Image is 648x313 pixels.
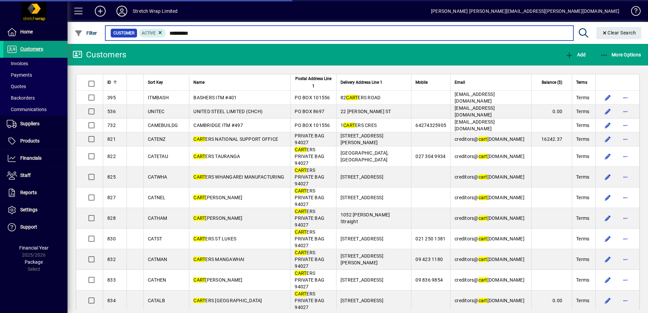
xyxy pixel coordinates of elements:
[107,79,111,86] span: ID
[193,236,205,241] em: CART
[602,213,613,224] button: Edit
[193,136,278,142] span: ERS NATIONAL SUPPORT OFFICE
[455,236,524,241] span: creditors@ [DOMAIN_NAME]
[107,154,116,159] span: 822
[479,215,487,221] em: cart
[89,5,111,17] button: Add
[415,257,443,262] span: 09 423 1180
[455,105,495,118] span: [EMAIL_ADDRESS][DOMAIN_NAME]
[531,290,572,311] td: 0.00
[600,52,641,57] span: More Options
[479,236,487,241] em: cart
[73,27,99,39] button: Filter
[107,109,116,114] span: 536
[341,212,390,224] span: 1052 [PERSON_NAME] Straight
[193,123,243,128] span: CAMBRIDGE ITM #497
[3,58,67,69] a: Invoices
[3,167,67,184] a: Staff
[193,277,242,283] span: [PERSON_NAME]
[341,253,383,265] span: [STREET_ADDRESS][PERSON_NAME]
[3,24,67,41] a: Home
[107,136,116,142] span: 821
[148,79,163,86] span: Sort Key
[602,233,613,244] button: Edit
[295,109,324,114] span: PO BOX 8697
[193,195,242,200] span: [PERSON_NAME]
[75,30,97,36] span: Filter
[415,277,443,283] span: 09 836 9854
[193,215,205,221] em: CART
[455,298,524,303] span: creditors@ [DOMAIN_NAME]
[193,154,240,159] span: ERS TAURANGA
[295,209,324,228] span: ERS PRIVATE BAG 94027
[564,49,587,61] button: Add
[107,236,116,241] span: 830
[7,61,28,66] span: Invoices
[73,49,126,60] div: Customers
[3,184,67,201] a: Reports
[455,174,524,180] span: creditors@ [DOMAIN_NAME]
[455,154,524,159] span: creditors@ [DOMAIN_NAME]
[295,188,306,193] em: CART
[576,122,589,129] span: Terms
[20,29,33,34] span: Home
[415,154,446,159] span: 027 304 9934
[107,257,116,262] span: 832
[479,174,487,180] em: cart
[193,154,205,159] em: CART
[455,92,495,104] span: [EMAIL_ADDRESS][DOMAIN_NAME]
[295,133,324,145] span: PRIVATE BAG 94027
[455,257,524,262] span: creditors@ [DOMAIN_NAME]
[133,6,178,17] div: Stretch Wrap Limited
[142,31,156,35] span: Active
[455,119,495,131] span: [EMAIL_ADDRESS][DOMAIN_NAME]
[576,174,589,180] span: Terms
[3,202,67,218] a: Settings
[25,259,43,265] span: Package
[620,233,631,244] button: More options
[415,79,446,86] div: Mobile
[295,188,324,207] span: ERS PRIVATE BAG 94027
[620,106,631,117] button: More options
[111,5,133,17] button: Profile
[20,190,37,195] span: Reports
[620,254,631,265] button: More options
[295,291,324,310] span: ERS PRIVATE BAG 94027
[602,295,613,306] button: Edit
[596,27,642,39] button: Clear
[295,167,306,173] em: CART
[113,30,134,36] span: Customer
[107,298,116,303] span: 834
[341,298,383,303] span: [STREET_ADDRESS]
[20,224,37,230] span: Support
[479,298,487,303] em: cart
[20,121,39,126] span: Suppliers
[193,236,236,241] span: ERS ST LUKES
[455,195,524,200] span: creditors@ [DOMAIN_NAME]
[602,120,613,131] button: Edit
[620,134,631,145] button: More options
[148,95,169,100] span: ITMBASH
[576,277,589,283] span: Terms
[341,109,391,114] span: 22 [PERSON_NAME] ST
[341,123,377,128] span: 1 ERS CRES
[536,79,568,86] div: Balance ($)
[193,257,244,262] span: ERS MANGAWHAI
[346,95,358,100] em: CART
[620,92,631,103] button: More options
[295,229,306,235] em: CART
[479,136,487,142] em: cart
[576,235,589,242] span: Terms
[295,291,306,296] em: CART
[602,192,613,203] button: Edit
[20,138,39,144] span: Products
[295,270,306,276] em: CART
[576,297,589,304] span: Terms
[602,134,613,145] button: Edit
[295,167,324,186] span: ERS PRIVATE BAG 94027
[295,270,324,289] span: ERS PRIVATE BAG 94027
[598,49,643,61] button: More Options
[20,173,31,178] span: Staff
[620,192,631,203] button: More options
[431,6,619,17] div: [PERSON_NAME] [PERSON_NAME][EMAIL_ADDRESS][PERSON_NAME][DOMAIN_NAME]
